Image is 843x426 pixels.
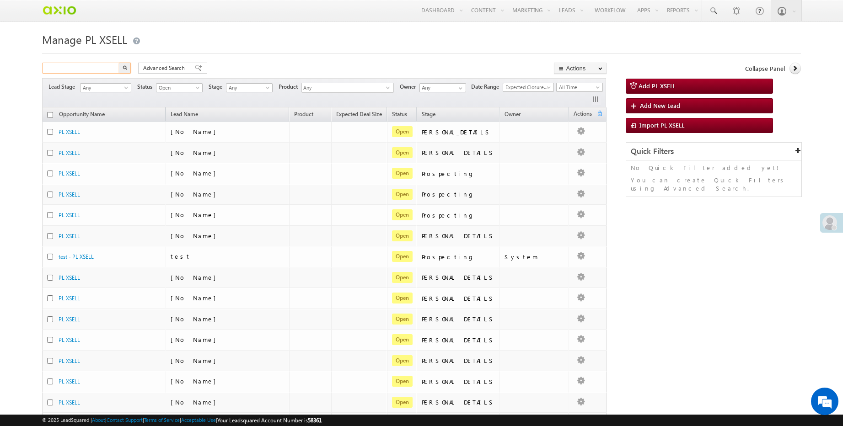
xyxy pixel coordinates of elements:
div: Any [301,83,394,93]
span: [No Name] [171,335,220,343]
span: Open [392,251,413,262]
span: Product [279,83,301,91]
span: Manage PL XSELL [42,32,127,47]
span: Add PL XSELL [639,82,676,90]
span: Open [392,209,413,220]
span: Add New Lead [640,101,680,109]
span: Any [302,83,386,94]
div: Prospecting [422,190,495,198]
img: Custom Logo [42,2,76,18]
a: PL XSELL [59,336,80,343]
span: [No Name] [171,398,220,406]
div: PERSONAL DETAILS [422,357,495,365]
span: [No Name] [171,169,220,177]
a: Expected Closure Date [503,83,554,92]
p: You can create Quick Filters using Advanced Search. [631,176,797,192]
div: PERSONAL_DETAILS [422,128,495,136]
span: [No Name] [171,149,220,156]
span: Open [392,230,413,241]
a: All Time [556,83,603,92]
a: PL XSELL [59,128,80,135]
span: Expected Deal Size [336,111,382,117]
a: Show All Items [454,84,465,93]
span: 58361 [308,417,322,424]
span: Actions [569,109,596,121]
span: Owner [400,83,419,91]
span: [No Name] [171,273,220,281]
a: PL XSELL [59,378,80,385]
span: Open [392,293,413,304]
span: All Time [557,83,600,91]
span: Collapse Panel [745,64,785,73]
div: PERSONAL DETAILS [422,232,495,240]
span: Lead Name [166,109,203,121]
span: Open [392,376,413,387]
span: Lead Stage [48,83,79,91]
span: Open [392,397,413,408]
span: Any [81,84,128,92]
span: Open [392,355,413,366]
span: Any [226,84,270,92]
span: Owner [505,111,521,117]
div: PERSONAL DETAILS [422,273,495,282]
span: © 2025 LeadSquared | | | | | [42,416,322,425]
span: Product [294,111,313,117]
span: Open [392,168,413,179]
div: Prospecting [422,211,495,219]
span: Expected Closure Date [503,83,551,91]
span: Open [392,272,413,283]
span: [No Name] [171,357,220,364]
a: PL XSELL [59,233,80,240]
span: Open [392,147,413,158]
input: Check all records [47,112,53,118]
a: Contact Support [107,417,143,423]
div: PERSONAL DETAILS [422,149,495,157]
img: Search [123,65,127,70]
div: Quick Filters [626,143,801,160]
a: Any [80,83,131,92]
span: Open [392,334,413,345]
a: PL XSELL [59,399,80,406]
span: Advanced Search [143,64,188,72]
span: [No Name] [171,190,220,198]
a: Status [387,109,412,121]
span: Stage [209,83,226,91]
span: Open [392,126,413,137]
a: PL XSELL [59,357,80,364]
span: [No Name] [171,315,220,323]
div: PERSONAL DETAILS [422,294,495,303]
a: PL XSELL [59,212,80,218]
p: No Quick Filter added yet! [631,164,797,172]
span: test [171,252,191,260]
a: PL XSELL [59,191,80,198]
a: PL XSELL [59,149,80,156]
span: Open [392,314,413,325]
a: PL XSELL [59,316,80,323]
a: PL XSELL [59,274,80,281]
a: Stage [417,109,440,121]
div: System [505,253,564,261]
span: Open [156,84,200,92]
span: select [386,85,393,90]
div: Prospecting [422,253,495,261]
a: Acceptable Use [181,417,216,423]
a: About [92,417,105,423]
span: Date Range [471,83,503,91]
a: Any [226,83,273,92]
span: [No Name] [171,232,220,240]
a: test - PL XSELL [59,253,94,260]
span: Status [137,83,156,91]
a: Open [156,83,203,92]
input: Type to Search [419,83,466,92]
span: [No Name] [171,294,220,302]
span: Import PL XSELL [639,121,684,129]
span: Open [392,189,413,200]
a: Expected Deal Size [332,109,387,121]
div: Prospecting [422,170,495,178]
div: PERSONAL DETAILS [422,336,495,344]
div: PERSONAL DETAILS [422,378,495,386]
span: [No Name] [171,128,220,135]
a: PL XSELL [59,170,80,177]
button: Actions [554,63,607,74]
span: Your Leadsquared Account Number is [217,417,322,424]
